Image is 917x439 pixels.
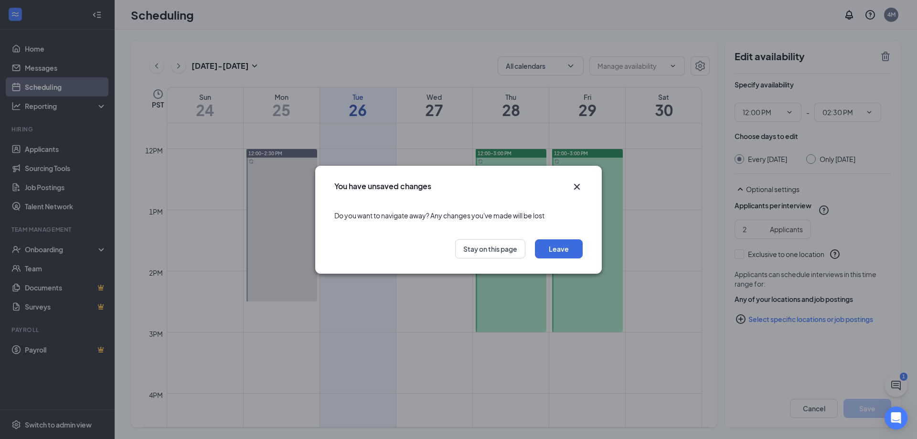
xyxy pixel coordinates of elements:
button: Close [571,181,583,193]
button: Leave [535,239,583,258]
div: Open Intercom Messenger [885,407,907,429]
div: Do you want to navigate away? Any changes you've made will be lost [334,201,583,230]
button: Stay on this page [455,239,525,258]
svg: Cross [571,181,583,193]
h3: You have unsaved changes [334,181,431,192]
